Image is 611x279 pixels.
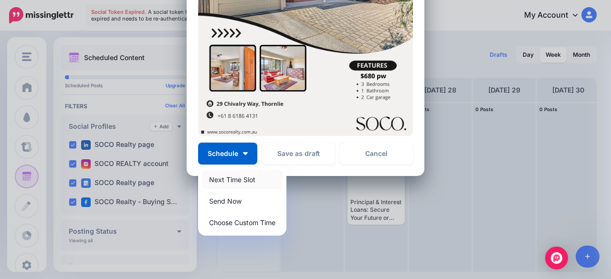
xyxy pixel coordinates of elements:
[545,247,568,269] div: Open Intercom Messenger
[198,166,286,236] div: Schedule
[198,143,257,165] button: Schedule
[340,143,413,165] a: Cancel
[202,213,283,232] a: Choose Custom Time
[208,150,238,157] span: Schedule
[243,152,248,155] img: arrow-down-white.png
[202,192,283,210] a: Send Now
[262,143,335,165] button: Save as draft
[202,170,283,189] a: Next Time Slot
